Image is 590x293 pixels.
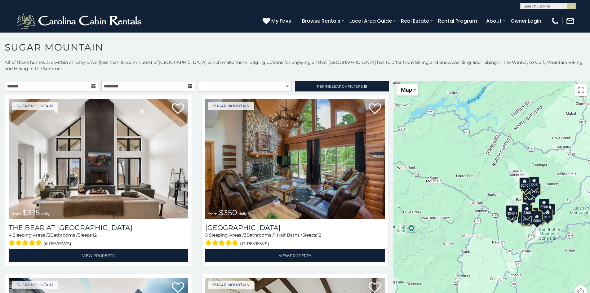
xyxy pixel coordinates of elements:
span: daily [238,211,247,216]
span: (6 reviews) [43,240,71,248]
a: Browse Rentals [299,16,344,26]
div: $200 [528,207,538,219]
div: $240 [505,205,516,217]
div: $265 [522,204,532,216]
div: $170 [521,180,531,191]
span: Refine Filters [317,84,363,89]
div: $225 [529,177,539,189]
button: Change map style [397,84,418,95]
span: Search [331,84,348,89]
div: $250 [539,198,549,210]
a: Sugar Mountain [208,102,254,110]
div: $190 [521,204,532,216]
div: Sleeping Areas / Bathrooms / Sleeps: [9,232,188,248]
a: About [483,16,505,26]
a: The Bear At [GEOGRAPHIC_DATA] [9,224,188,232]
img: Grouse Moor Lodge [205,99,384,219]
span: daily [41,211,50,216]
div: Sleeping Areas / Bathrooms / Sleeps: [205,232,384,248]
span: from [12,211,21,216]
div: $355 [507,208,517,220]
div: $240 [519,177,530,189]
span: (13 reviews) [240,240,269,248]
img: phone-regular-white.png [551,17,559,25]
a: View Property [9,249,188,262]
a: Sugar Mountain [208,281,254,289]
div: $500 [532,213,542,224]
span: $375 [22,208,40,217]
span: from [208,211,218,216]
a: My Favs [263,17,293,25]
div: $190 [542,209,553,220]
span: 12 [93,232,97,238]
a: Sugar Mountain [12,281,58,289]
h3: Grouse Moor Lodge [205,224,384,232]
div: $300 [522,204,532,216]
div: $155 [544,203,555,215]
span: 5 [205,232,208,238]
a: Sugar Mountain [12,102,58,110]
a: Add to favorites [369,103,381,116]
a: Add to favorites [172,103,184,116]
div: $1,095 [522,191,535,203]
span: $350 [219,208,237,217]
div: $195 [535,211,545,223]
span: 1 Half Baths / [274,232,302,238]
a: RefineSearchFilters [295,81,388,91]
a: Rental Program [435,16,480,26]
a: Owner Login [508,16,544,26]
button: Toggle fullscreen view [574,84,587,96]
span: Map [401,87,412,93]
div: $225 [508,206,519,218]
img: mail-regular-white.png [566,17,574,25]
span: 12 [317,232,321,238]
div: $175 [521,211,532,223]
div: $155 [520,211,530,223]
a: View Property [205,249,384,262]
span: My Favs [271,17,291,25]
img: White-1-2.png [16,12,144,30]
div: $350 [524,212,535,224]
a: Real Estate [398,16,432,26]
span: 4 [9,232,11,238]
a: Grouse Moor Lodge from $350 daily [205,99,384,219]
span: 3 [244,232,246,238]
span: 3 [48,232,50,238]
a: The Bear At Sugar Mountain from $375 daily [9,99,188,219]
div: $210 [508,205,518,217]
a: Local Area Guide [346,16,395,26]
img: The Bear At Sugar Mountain [9,99,188,219]
div: $350 [524,184,535,196]
div: $125 [530,183,541,195]
a: [GEOGRAPHIC_DATA] [205,224,384,232]
h3: The Bear At Sugar Mountain [9,224,188,232]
